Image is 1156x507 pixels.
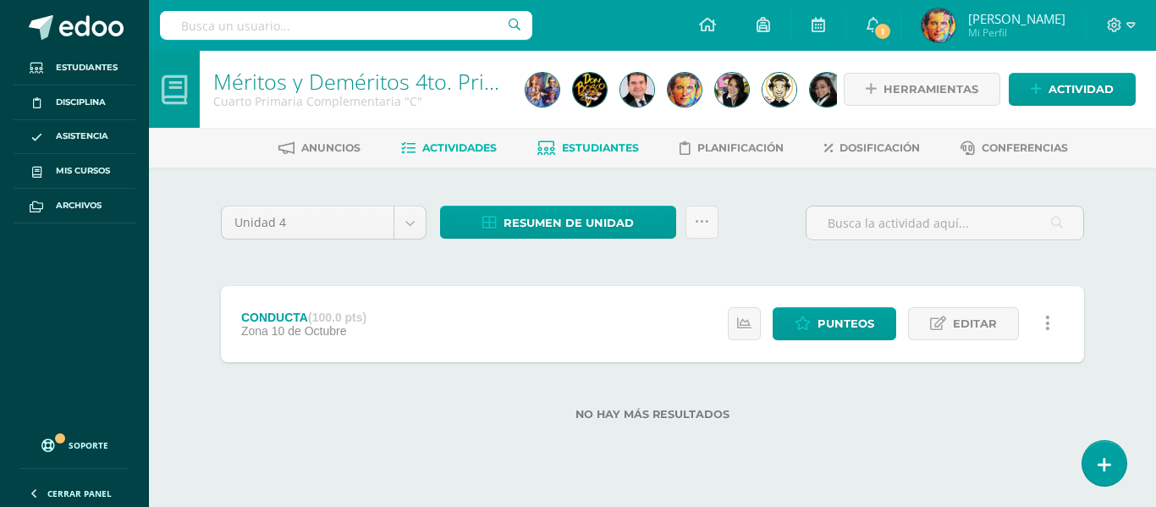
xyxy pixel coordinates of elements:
span: Resumen de unidad [504,207,634,239]
img: 6189efe1154869782297a4f5131f6e1d.png [668,73,702,107]
a: Dosificación [824,135,920,162]
span: Cerrar panel [47,488,112,499]
h1: Méritos y Deméritos 4to. Primaria ¨C¨ [213,69,505,93]
span: Estudiantes [56,61,118,74]
img: 7bd55ac0c36ce47889d24abe3c1e3425.png [526,73,559,107]
span: Soporte [69,439,108,451]
span: 10 de Octubre [272,324,347,338]
span: Mi Perfil [968,25,1065,40]
span: [PERSON_NAME] [968,10,1065,27]
input: Busca un usuario... [160,11,532,40]
img: e602cc58a41d4ad1c6372315f6095ebf.png [810,73,844,107]
a: Estudiantes [537,135,639,162]
input: Busca la actividad aquí... [806,207,1083,240]
span: Editar [953,308,997,339]
a: Actividades [401,135,497,162]
a: Unidad 4 [222,207,426,239]
span: Actividad [1049,74,1114,105]
a: Punteos [773,307,896,340]
span: 1 [873,22,892,41]
a: Mis cursos [14,154,135,189]
span: Mis cursos [56,164,110,178]
span: Unidad 4 [234,207,381,239]
div: CONDUCTA [241,311,366,324]
span: Archivos [56,199,102,212]
strong: (100.0 pts) [308,311,366,324]
span: Asistencia [56,130,108,143]
span: Disciplina [56,96,106,109]
a: Anuncios [278,135,361,162]
a: Resumen de unidad [440,206,676,239]
a: Planificación [680,135,784,162]
span: Planificación [697,141,784,154]
label: No hay más resultados [221,408,1084,421]
img: 47fbbcbd1c9a7716bb8cb4b126b93520.png [715,73,749,107]
a: Herramientas [844,73,1000,106]
span: Estudiantes [562,141,639,154]
span: Conferencias [982,141,1068,154]
img: 6189efe1154869782297a4f5131f6e1d.png [922,8,955,42]
a: Estudiantes [14,51,135,85]
div: Cuarto Primaria Complementaria 'C' [213,93,505,109]
a: Actividad [1009,73,1136,106]
a: Disciplina [14,85,135,120]
span: Zona [241,324,268,338]
span: Anuncios [301,141,361,154]
img: cec87810e7b0876db6346626e4ad5e30.png [762,73,796,107]
a: Conferencias [961,135,1068,162]
a: Archivos [14,189,135,223]
span: Dosificación [839,141,920,154]
a: Soporte [20,422,129,464]
img: e848a06d305063da6e408c2e705eb510.png [573,73,607,107]
img: af1a872015daedc149f5fcb991658e4f.png [620,73,654,107]
a: Asistencia [14,120,135,155]
a: Méritos y Deméritos 4to. Primaria ¨C¨ [213,67,583,96]
span: Punteos [817,308,874,339]
span: Actividades [422,141,497,154]
span: Herramientas [884,74,978,105]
